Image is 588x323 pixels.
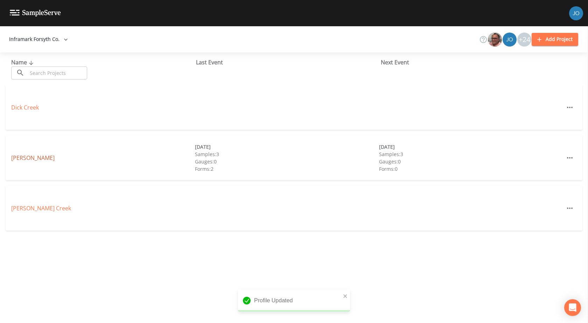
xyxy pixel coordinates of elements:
button: close [343,292,348,300]
div: Joshua Collins [502,33,517,47]
a: [PERSON_NAME] Creek [11,204,71,212]
img: e7833918e3294971b0ab7f337bb8e782 [503,33,517,47]
img: e7833918e3294971b0ab7f337bb8e782 [569,6,583,20]
div: Next Event [381,58,566,66]
span: Name [11,58,35,66]
div: Last Event [196,58,381,66]
a: [PERSON_NAME] [11,154,55,162]
div: Gauges: 0 [379,158,563,165]
div: +24 [517,33,531,47]
div: Gauges: 0 [195,158,379,165]
img: e2d790fa78825a4bb76dcb6ab311d44c [488,33,502,47]
img: logo [10,10,61,16]
button: Add Project [532,33,578,46]
a: Dick Creek [11,104,39,111]
div: Open Intercom Messenger [564,299,581,316]
div: Forms: 2 [195,165,379,173]
div: Forms: 0 [379,165,563,173]
div: [DATE] [195,143,379,150]
div: [DATE] [379,143,563,150]
input: Search Projects [27,66,87,79]
button: Inframark Forsyth Co. [6,33,71,46]
div: Samples: 3 [379,150,563,158]
div: Profile Updated [238,289,350,312]
div: Samples: 3 [195,150,379,158]
div: Mike Franklin [488,33,502,47]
